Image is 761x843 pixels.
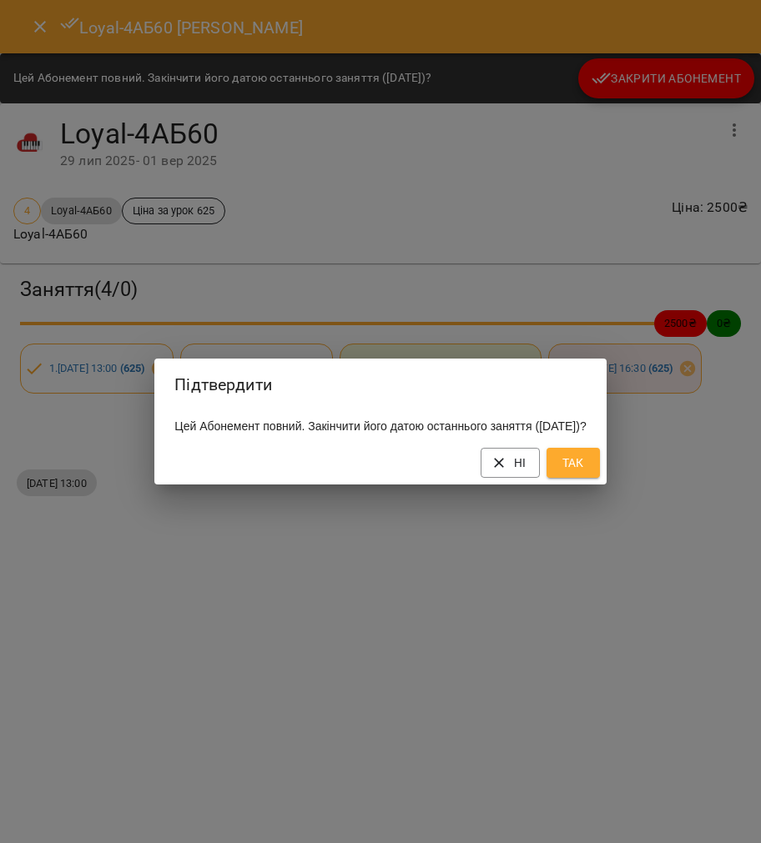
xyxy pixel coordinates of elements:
div: Цей Абонемент повний. Закінчити його датою останнього заняття ([DATE])? [154,411,606,441]
h2: Підтвердити [174,372,586,398]
button: Так [547,448,600,478]
button: Ні [481,448,540,478]
span: Так [560,453,587,473]
span: Ні [494,453,527,473]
